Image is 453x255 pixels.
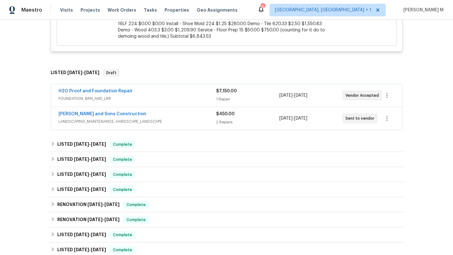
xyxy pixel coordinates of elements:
span: Complete [124,217,148,223]
span: Complete [110,156,135,163]
span: - [74,187,106,192]
div: LISTED [DATE]-[DATE]Complete [49,137,404,152]
span: Sent to vendor [345,115,377,122]
span: [DATE] [91,172,106,176]
span: [DATE] [104,217,120,222]
span: [DATE] [279,116,293,121]
span: [GEOGRAPHIC_DATA], [GEOGRAPHIC_DATA] + 1 [275,7,371,13]
span: [PERSON_NAME] M [401,7,444,13]
h6: LISTED [57,141,106,148]
span: [DATE] [87,217,103,222]
span: [DATE] [74,232,89,237]
div: LISTED [DATE]-[DATE]Complete [49,167,404,182]
h6: LISTED [57,186,106,193]
span: [DATE] [74,187,89,192]
span: Complete [110,232,135,238]
h6: LISTED [57,156,106,163]
div: LISTED [DATE]-[DATE]Draft [49,63,404,83]
span: [DATE] [294,116,307,121]
span: - [87,202,120,207]
span: [DATE] [87,202,103,207]
div: 1 Repair [216,96,279,102]
span: - [74,247,106,252]
span: Properties [165,7,189,13]
span: $7,150.00 [216,89,237,93]
span: [DATE] [84,70,99,75]
h6: RENOVATION [57,201,120,209]
div: RENOVATION [DATE]-[DATE]Complete [49,212,404,227]
span: Work Orders [108,7,136,13]
span: - [67,70,99,75]
span: LANDSCAPING_MAINTENANCE, HARDSCAPE_LANDSCAPE [59,118,216,125]
span: - [74,172,106,176]
span: [DATE] [91,232,106,237]
span: - [74,157,106,161]
span: [DATE] [74,157,89,161]
span: [DATE] [91,142,106,146]
span: Complete [110,247,135,253]
a: [PERSON_NAME] and Sons Construction [59,112,146,116]
span: Complete [110,141,135,148]
span: Vendor Accepted [345,92,381,99]
div: 15 [260,4,265,10]
span: Complete [110,171,135,178]
span: Tasks [144,8,157,12]
span: - [74,142,106,146]
span: Projects [81,7,100,13]
span: [DATE] [104,202,120,207]
h6: RENOVATION [57,216,120,224]
div: 2 Repairs [216,119,279,125]
span: [DATE] [74,247,89,252]
span: Complete [124,202,148,208]
span: Visits [60,7,73,13]
div: RENOVATION [DATE]-[DATE]Complete [49,197,404,212]
h6: LISTED [57,246,106,254]
span: Draft [104,70,119,76]
span: [DATE] [91,247,106,252]
h6: LISTED [51,69,99,77]
div: LISTED [DATE]-[DATE]Complete [49,227,404,242]
span: $450.00 [216,112,235,116]
span: - [279,115,307,122]
div: LISTED [DATE]-[DATE]Complete [49,152,404,167]
h6: LISTED [57,231,106,239]
div: LISTED [DATE]-[DATE]Complete [49,182,404,197]
span: [DATE] [74,172,89,176]
span: Complete [110,187,135,193]
span: - [87,217,120,222]
a: H2O Proof and Foundation Repair [59,89,133,93]
span: [DATE] [74,142,89,146]
span: [DATE] [91,157,106,161]
span: - [74,232,106,237]
h6: LISTED [57,171,106,178]
span: FOUNDATION, BRN_AND_LRR [59,95,216,102]
span: [DATE] [294,93,307,98]
span: [DATE] [91,187,106,192]
span: - [279,92,307,99]
span: [DATE] [67,70,82,75]
span: Geo Assignments [197,7,238,13]
span: [DATE] [279,93,293,98]
span: Maestro [21,7,42,13]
